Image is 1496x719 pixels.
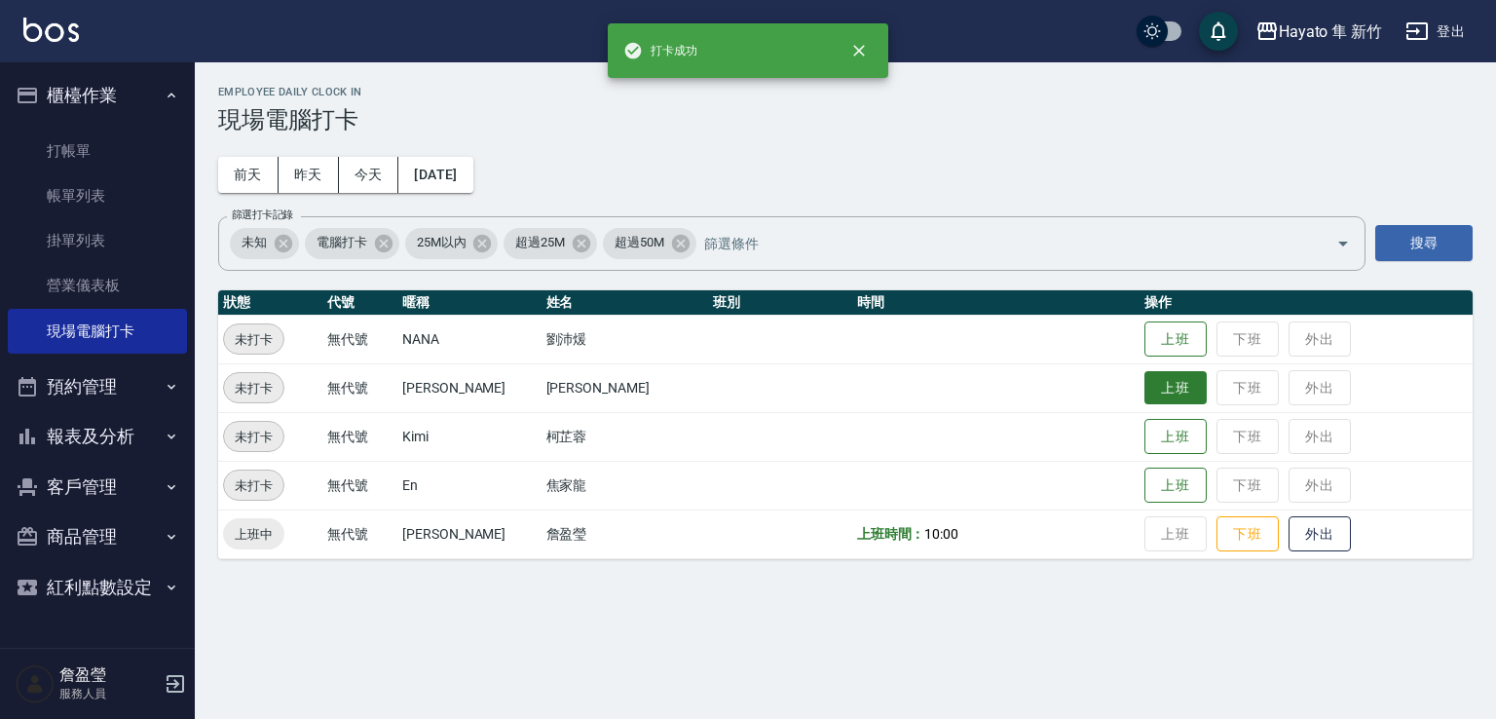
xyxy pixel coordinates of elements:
span: 未打卡 [224,329,283,350]
td: 無代號 [322,510,397,558]
button: 上班 [1144,371,1207,405]
button: Hayato 隼 新竹 [1248,12,1390,52]
span: 超過50M [603,233,676,252]
button: 商品管理 [8,511,187,562]
th: 暱稱 [397,290,542,316]
div: 25M以內 [405,228,499,259]
button: 搜尋 [1375,225,1473,261]
td: Kimi [397,412,542,461]
th: 狀態 [218,290,322,316]
td: 詹盈瑩 [542,510,709,558]
button: 報表及分析 [8,411,187,462]
td: [PERSON_NAME] [542,363,709,412]
a: 營業儀表板 [8,263,187,308]
td: 劉沛煖 [542,315,709,363]
button: 今天 [339,157,399,193]
div: 未知 [230,228,299,259]
td: 柯芷蓉 [542,412,709,461]
td: 無代號 [322,315,397,363]
button: save [1199,12,1238,51]
div: 超過50M [603,228,696,259]
button: 紅利點數設定 [8,562,187,613]
button: 下班 [1216,516,1279,552]
button: 前天 [218,157,279,193]
button: 上班 [1144,419,1207,455]
img: Person [16,664,55,703]
th: 代號 [322,290,397,316]
div: Hayato 隼 新竹 [1279,19,1382,44]
h2: Employee Daily Clock In [218,86,1473,98]
a: 現場電腦打卡 [8,309,187,354]
span: 上班中 [223,524,284,545]
th: 時間 [852,290,1140,316]
th: 操作 [1140,290,1473,316]
td: 無代號 [322,412,397,461]
button: Open [1328,228,1359,259]
td: 無代號 [322,461,397,510]
img: Logo [23,18,79,42]
a: 打帳單 [8,129,187,173]
span: 未打卡 [224,378,283,398]
td: En [397,461,542,510]
span: 25M以內 [405,233,478,252]
a: 掛單列表 [8,218,187,263]
td: 焦家龍 [542,461,709,510]
label: 篩選打卡記錄 [232,208,293,222]
div: 電腦打卡 [305,228,399,259]
td: 無代號 [322,363,397,412]
button: [DATE] [398,157,472,193]
button: 櫃檯作業 [8,70,187,121]
th: 班別 [708,290,852,316]
span: 10:00 [924,526,958,542]
span: 打卡成功 [623,41,697,60]
input: 篩選條件 [699,226,1302,260]
b: 上班時間： [857,526,925,542]
button: 登出 [1398,14,1473,50]
span: 電腦打卡 [305,233,379,252]
button: close [838,29,880,72]
button: 外出 [1289,516,1351,552]
span: 未知 [230,233,279,252]
span: 超過25M [504,233,577,252]
h3: 現場電腦打卡 [218,106,1473,133]
button: 上班 [1144,468,1207,504]
a: 帳單列表 [8,173,187,218]
th: 姓名 [542,290,709,316]
button: 預約管理 [8,361,187,412]
h5: 詹盈瑩 [59,665,159,685]
td: [PERSON_NAME] [397,363,542,412]
span: 未打卡 [224,427,283,447]
div: 超過25M [504,228,597,259]
button: 客戶管理 [8,462,187,512]
td: [PERSON_NAME] [397,510,542,558]
button: 上班 [1144,322,1207,358]
span: 未打卡 [224,475,283,496]
button: 昨天 [279,157,339,193]
td: NANA [397,315,542,363]
p: 服務人員 [59,685,159,702]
